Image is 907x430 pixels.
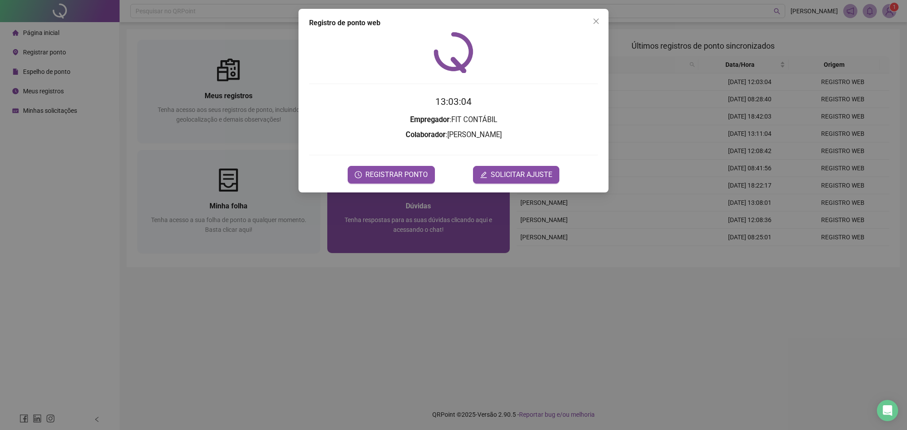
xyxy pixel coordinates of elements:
[355,171,362,178] span: clock-circle
[491,169,552,180] span: SOLICITAR AJUSTE
[309,129,598,141] h3: : [PERSON_NAME]
[348,166,435,184] button: REGISTRAR PONTO
[589,14,603,28] button: Close
[309,18,598,28] div: Registro de ponto web
[473,166,559,184] button: editSOLICITAR AJUSTE
[365,169,428,180] span: REGISTRAR PONTO
[435,96,472,107] time: 13:03:04
[406,131,446,139] strong: Colaborador
[434,32,473,73] img: QRPoint
[593,18,600,25] span: close
[410,115,450,124] strong: Empregador
[309,114,598,126] h3: : FIT CONTÁBIL
[877,400,898,421] div: Open Intercom Messenger
[480,171,487,178] span: edit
